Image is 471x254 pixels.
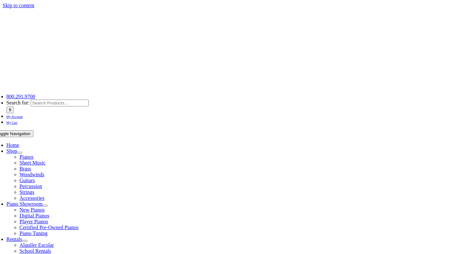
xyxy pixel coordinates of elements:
span: My Cart [7,121,18,124]
a: My Cart [7,119,18,125]
a: Brass [20,166,31,171]
a: Sheet Music [20,160,46,166]
a: New Pianos [20,207,45,213]
input: Search [7,106,14,113]
a: Certified Pre-Owned Pianos [20,225,78,230]
a: Accessories [20,195,44,201]
a: Player Pianos [20,219,48,224]
a: School Rentals [20,248,51,254]
button: Open submenu of Piano Showroom [43,205,48,207]
a: Alquiler Escolar [20,242,54,248]
a: Shop [7,148,17,154]
span: Search for: [7,100,30,105]
a: Pianos [20,154,34,160]
a: Home [7,142,19,148]
a: Piano Showroom [7,201,43,207]
a: Guitars [20,178,35,183]
a: Rentals [7,236,22,242]
a: Woodwinds [20,172,44,177]
a: Strings [20,189,34,195]
input: Search Products... [31,100,89,106]
a: 800.291.9700 [7,94,35,99]
a: Percussion [20,183,42,189]
button: Open submenu of Shop [17,152,22,154]
a: Piano Tuning [20,230,48,236]
button: Open submenu of Rentals [22,240,27,242]
a: My Account [7,113,23,119]
a: Skip to content [3,3,34,8]
a: Digital Pianos [20,213,49,218]
span: My Account [7,115,23,119]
